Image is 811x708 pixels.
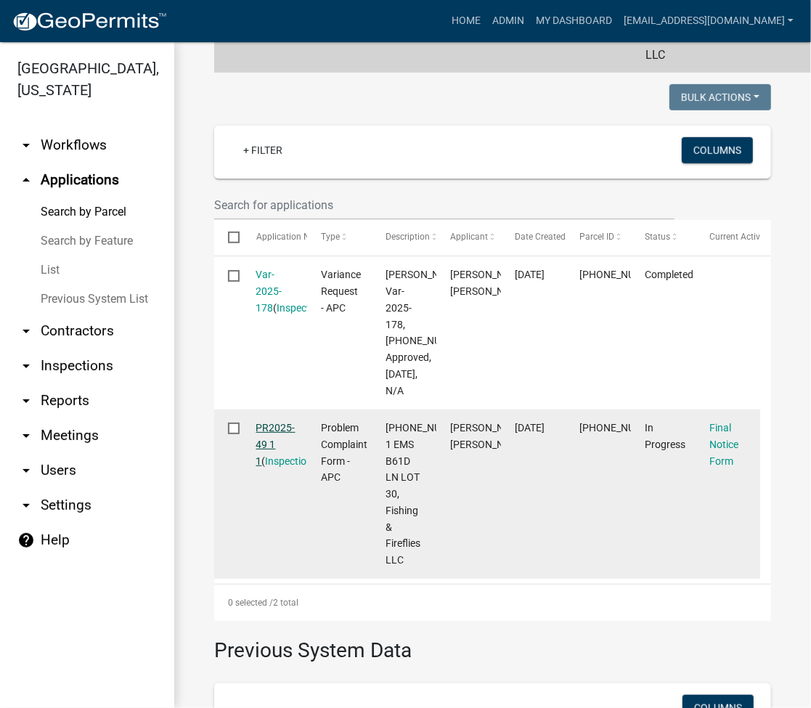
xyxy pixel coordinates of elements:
[618,7,799,35] a: [EMAIL_ADDRESS][DOMAIN_NAME]
[580,232,615,242] span: Parcel ID
[321,269,361,314] span: Variance Request - APC
[682,137,753,163] button: Columns
[256,422,296,467] a: PR2025-49 1 1
[645,269,693,280] span: Completed
[709,232,770,242] span: Current Activity
[256,269,282,314] a: Var-2025-178
[256,266,293,316] div: ( )
[228,598,273,608] span: 0 selected /
[17,427,35,444] i: arrow_drop_down
[17,357,35,375] i: arrow_drop_down
[450,232,488,242] span: Applicant
[530,7,618,35] a: My Dashboard
[17,171,35,189] i: arrow_drop_up
[580,269,666,280] span: 005-109-064
[17,462,35,479] i: arrow_drop_down
[696,220,760,255] datatable-header-cell: Current Activity
[515,232,566,242] span: Date Created
[214,621,771,666] h3: Previous System Data
[515,422,545,434] span: 01/31/2025
[17,322,35,340] i: arrow_drop_down
[386,232,430,242] span: Description
[256,232,335,242] span: Application Number
[17,137,35,154] i: arrow_drop_down
[386,422,473,566] span: 005-109-064, 1 EMS B61D LN LOT 30, Fishing & Fireflies LLC
[214,220,242,255] datatable-header-cell: Select
[232,137,294,163] a: + Filter
[372,220,436,255] datatable-header-cell: Description
[450,422,528,450] span: Lee Ann Taylor
[486,7,530,35] a: Admin
[321,422,367,483] span: Problem Complaint Form - APC
[446,7,486,35] a: Home
[645,422,685,450] span: In Progress
[515,269,545,280] span: 06/13/2025
[17,392,35,410] i: arrow_drop_down
[386,269,473,396] span: ROBERT COGAR, Var-2025-178, 005-109-064, Approved, 08/11/2025, N/A
[645,232,670,242] span: Status
[436,220,501,255] datatable-header-cell: Applicant
[17,532,35,549] i: help
[450,269,528,297] span: Lee Ann Taylor
[631,220,696,255] datatable-header-cell: Status
[566,220,630,255] datatable-header-cell: Parcel ID
[669,84,771,110] button: Bulk Actions
[321,232,340,242] span: Type
[709,422,738,467] a: Final Notice Form
[580,422,666,434] span: 005-109-064
[17,497,35,514] i: arrow_drop_down
[307,220,372,255] datatable-header-cell: Type
[242,220,306,255] datatable-header-cell: Application Number
[501,220,566,255] datatable-header-cell: Date Created
[214,190,675,220] input: Search for applications
[256,420,293,469] div: ( )
[266,455,318,467] a: Inspections
[214,585,771,621] div: 2 total
[277,302,330,314] a: Inspections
